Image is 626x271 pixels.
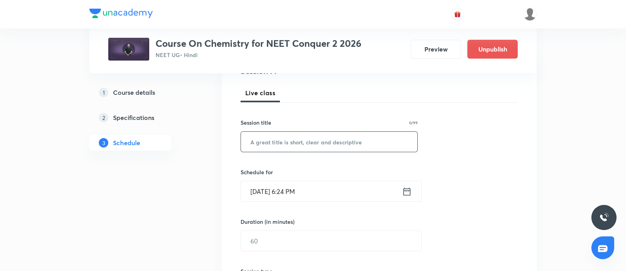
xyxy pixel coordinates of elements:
[99,138,108,147] p: 3
[241,118,271,127] h6: Session title
[241,132,417,152] input: A great title is short, clear and descriptive
[89,9,153,20] a: Company Logo
[156,38,361,49] h3: Course On Chemistry for NEET Conquer 2 2026
[89,85,196,100] a: 1Course details
[411,40,461,59] button: Preview
[99,88,108,97] p: 1
[113,138,140,147] h5: Schedule
[409,121,418,125] p: 0/99
[241,218,294,226] h6: Duration (in minutes)
[113,88,155,97] h5: Course details
[89,9,153,18] img: Company Logo
[454,11,461,18] img: avatar
[99,113,108,122] p: 2
[156,51,361,59] p: NEET UG • Hindi
[113,113,154,122] h5: Specifications
[241,231,421,251] input: 60
[245,88,275,98] span: Live class
[599,213,609,222] img: ttu
[241,168,418,176] h6: Schedule for
[451,8,464,20] button: avatar
[523,7,537,21] img: Gopal ram
[108,38,149,61] img: 335b533ee7fb4af5a90e100a50777fbf.jpg
[467,40,518,59] button: Unpublish
[89,110,196,125] a: 2Specifications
